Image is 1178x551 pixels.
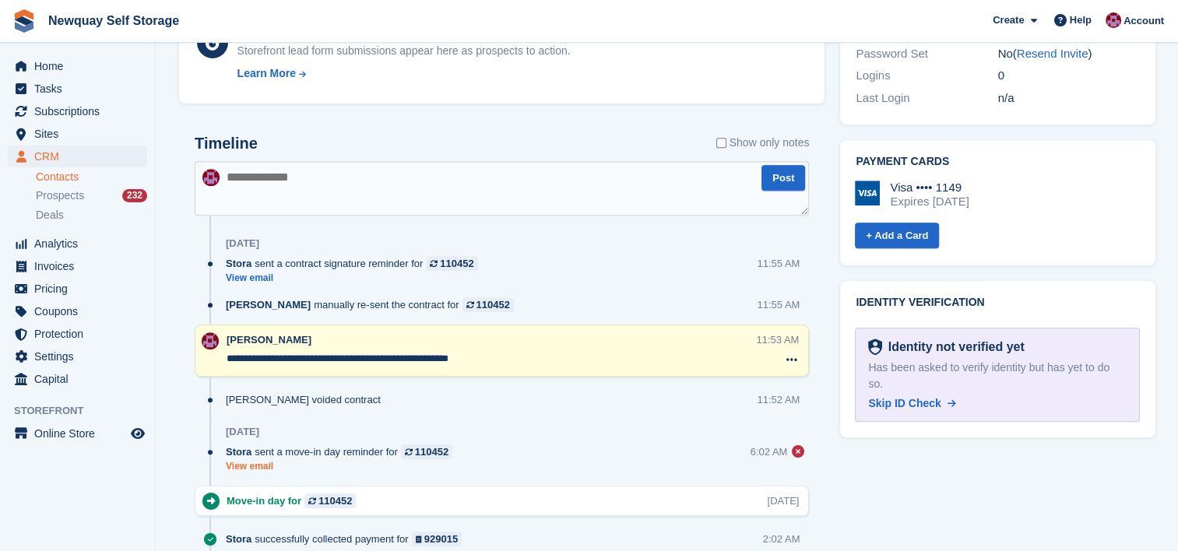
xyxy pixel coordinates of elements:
[8,323,147,345] a: menu
[226,392,389,407] div: [PERSON_NAME] voided contract
[8,300,147,322] a: menu
[318,493,352,508] div: 110452
[856,297,1139,309] h2: Identity verification
[34,55,128,77] span: Home
[8,78,147,100] a: menu
[34,423,128,444] span: Online Store
[122,189,147,202] div: 232
[476,297,510,312] div: 110452
[128,424,147,443] a: Preview store
[34,123,128,145] span: Sites
[8,346,147,367] a: menu
[36,170,147,184] a: Contacts
[237,65,571,82] a: Learn More
[34,100,128,122] span: Subscriptions
[34,255,128,277] span: Invoices
[856,156,1139,168] h2: Payment cards
[1017,47,1088,60] a: Resend Invite
[8,123,147,145] a: menu
[856,89,997,107] div: Last Login
[424,532,458,546] div: 929015
[890,181,969,195] div: Visa •••• 1149
[882,338,1025,356] div: Identity not verified yet
[855,223,939,248] a: + Add a Card
[856,67,997,85] div: Logins
[42,8,185,33] a: Newquay Self Storage
[34,233,128,254] span: Analytics
[237,43,571,59] div: Storefront lead form submissions appear here as prospects to action.
[34,78,128,100] span: Tasks
[8,278,147,300] a: menu
[8,255,147,277] a: menu
[1106,12,1121,28] img: Paul Upson
[440,256,473,271] div: 110452
[226,426,259,438] div: [DATE]
[997,67,1139,85] div: 0
[8,233,147,254] a: menu
[462,297,514,312] a: 110452
[997,45,1139,63] div: No
[237,65,296,82] div: Learn More
[226,272,486,285] a: View email
[757,256,800,271] div: 11:55 AM
[415,444,448,459] div: 110452
[993,12,1024,28] span: Create
[761,165,805,191] button: Post
[34,146,128,167] span: CRM
[8,55,147,77] a: menu
[226,237,259,250] div: [DATE]
[763,532,800,546] div: 2:02 AM
[868,395,955,412] a: Skip ID Check
[36,208,64,223] span: Deals
[34,300,128,322] span: Coupons
[855,181,880,205] img: Visa Logo
[226,532,251,546] span: Stora
[227,334,311,346] span: [PERSON_NAME]
[716,135,726,151] input: Show only notes
[36,188,147,204] a: Prospects 232
[195,135,258,153] h2: Timeline
[226,297,522,312] div: manually re-sent the contract for
[8,100,147,122] a: menu
[226,444,460,459] div: sent a move-in day reminder for
[34,346,128,367] span: Settings
[36,188,84,203] span: Prospects
[868,339,881,356] img: Identity Verification Ready
[226,256,251,271] span: Stora
[227,493,364,508] div: Move-in day for
[8,368,147,390] a: menu
[36,207,147,223] a: Deals
[1070,12,1092,28] span: Help
[226,532,469,546] div: successfully collected payment for
[1123,13,1164,29] span: Account
[868,360,1126,392] div: Has been asked to verify identity but has yet to do so.
[8,146,147,167] a: menu
[767,493,799,508] div: [DATE]
[890,195,969,209] div: Expires [DATE]
[751,444,788,459] div: 6:02 AM
[716,135,810,151] label: Show only notes
[412,532,462,546] a: 929015
[226,444,251,459] span: Stora
[426,256,477,271] a: 110452
[856,45,997,63] div: Password Set
[401,444,452,459] a: 110452
[34,278,128,300] span: Pricing
[226,460,460,473] a: View email
[12,9,36,33] img: stora-icon-8386f47178a22dfd0bd8f6a31ec36ba5ce8667c1dd55bd0f319d3a0aa187defe.svg
[756,332,799,347] div: 11:53 AM
[997,89,1139,107] div: n/a
[226,256,486,271] div: sent a contract signature reminder for
[202,169,220,186] img: Paul Upson
[304,493,356,508] a: 110452
[34,368,128,390] span: Capital
[34,323,128,345] span: Protection
[8,423,147,444] a: menu
[757,392,800,407] div: 11:52 AM
[757,297,800,312] div: 11:55 AM
[14,403,155,419] span: Storefront
[226,297,311,312] span: [PERSON_NAME]
[868,397,941,409] span: Skip ID Check
[1013,47,1092,60] span: ( )
[202,332,219,349] img: Paul Upson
